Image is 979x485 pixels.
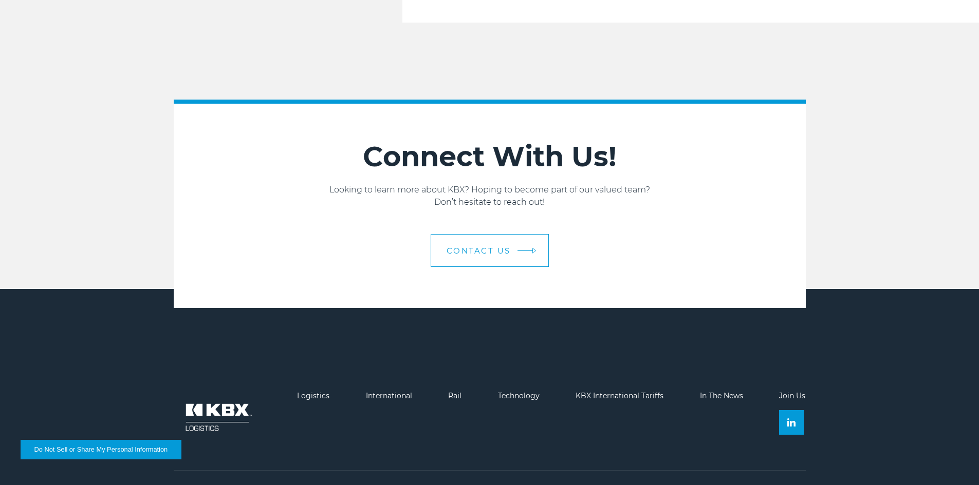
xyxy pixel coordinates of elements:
a: Contact us arrow arrow [431,234,549,267]
a: Join Us [779,391,805,400]
h2: Connect With Us! [174,140,806,173]
a: Logistics [297,391,329,400]
img: Linkedin [787,418,796,426]
img: arrow [532,248,536,254]
a: International [366,391,412,400]
a: KBX International Tariffs [576,391,663,400]
a: Technology [498,391,540,400]
p: Looking to learn more about KBX? Hoping to become part of our valued team? Don’t hesitate to reac... [174,184,806,208]
span: Contact us [447,247,511,255]
img: kbx logo [174,392,261,443]
a: Rail [448,391,461,400]
button: Do Not Sell or Share My Personal Information [21,440,181,459]
a: In The News [700,391,743,400]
